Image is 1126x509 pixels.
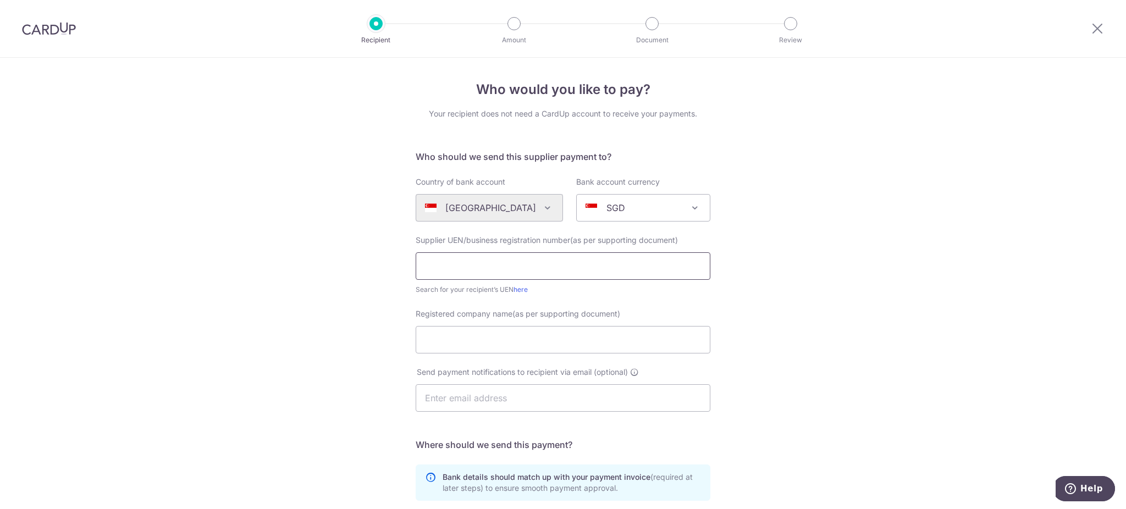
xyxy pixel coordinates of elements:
h5: Who should we send this supplier payment to? [416,150,710,163]
span: Send payment notifications to recipient via email (optional) [417,367,628,378]
span: SGD [576,194,710,222]
h4: Who would you like to pay? [416,80,710,99]
label: Country of bank account [416,176,505,187]
input: Enter email address [416,384,710,412]
span: Help [25,8,47,18]
iframe: Opens a widget where you can find more information [1056,476,1115,504]
p: SGD [606,201,625,214]
img: CardUp [22,22,76,35]
span: Registered company name(as per supporting document) [416,309,620,318]
p: Bank details should match up with your payment invoice [443,472,701,494]
label: Bank account currency [576,176,660,187]
div: Search for your recipient’s UEN [416,284,710,295]
span: SGD [577,195,710,221]
span: Supplier UEN/business registration number(as per supporting document) [416,235,678,245]
p: Recipient [335,35,417,46]
p: Review [750,35,831,46]
p: Document [611,35,693,46]
h5: Where should we send this payment? [416,438,710,451]
div: Your recipient does not need a CardUp account to receive your payments. [416,108,710,119]
a: here [514,285,528,294]
p: Amount [473,35,555,46]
